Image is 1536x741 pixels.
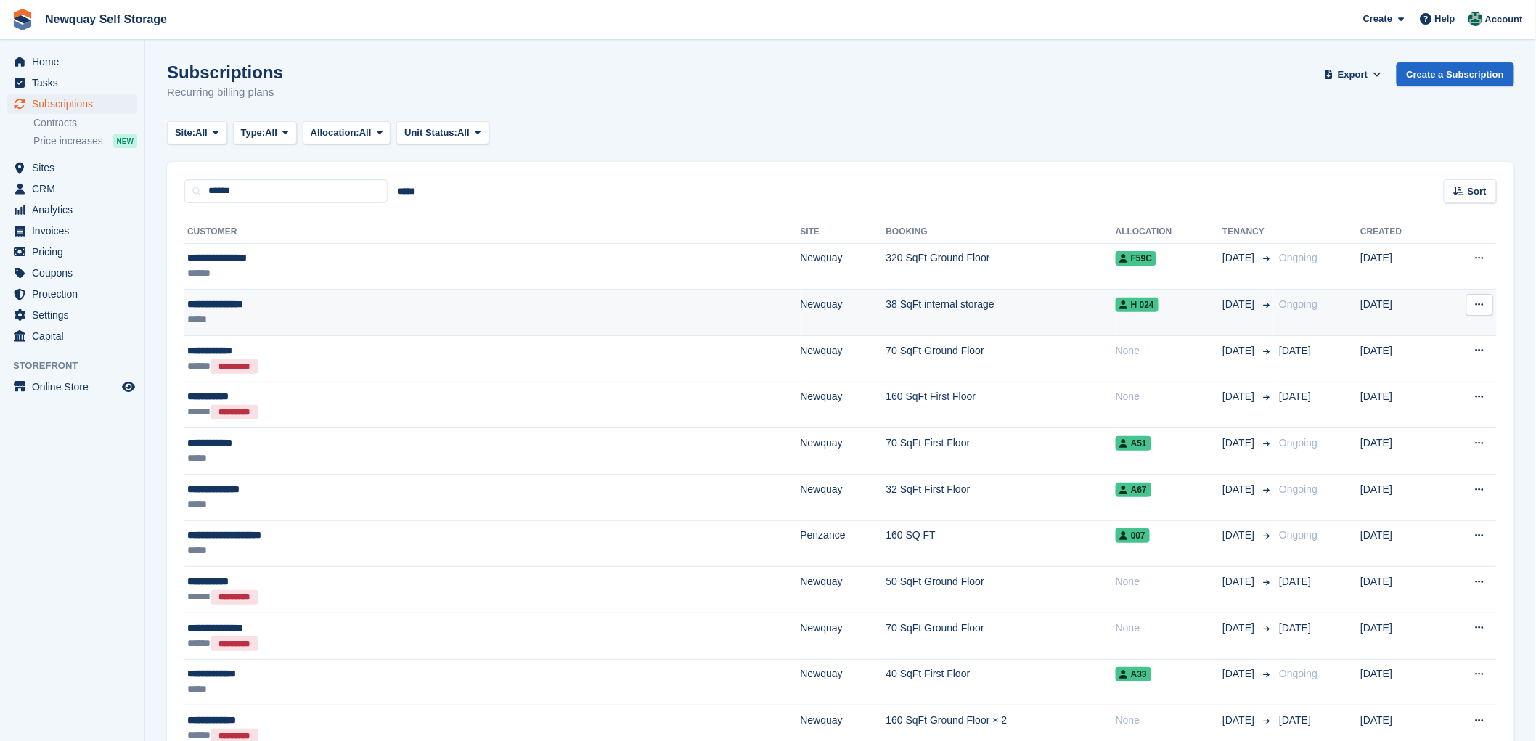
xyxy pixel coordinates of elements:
[7,263,137,283] a: menu
[120,378,137,396] a: Preview store
[7,326,137,346] a: menu
[195,126,208,140] span: All
[1360,243,1439,290] td: [DATE]
[1468,12,1483,26] img: JON
[801,243,886,290] td: Newquay
[32,305,119,325] span: Settings
[359,126,372,140] span: All
[303,121,391,145] button: Allocation: All
[7,200,137,220] a: menu
[1485,12,1523,27] span: Account
[1360,382,1439,428] td: [DATE]
[7,242,137,262] a: menu
[886,290,1116,336] td: 38 SqFt internal storage
[886,335,1116,382] td: 70 SqFt Ground Floor
[1360,520,1439,567] td: [DATE]
[801,428,886,475] td: Newquay
[32,200,119,220] span: Analytics
[1360,613,1439,659] td: [DATE]
[1397,62,1514,86] a: Create a Subscription
[1360,335,1439,382] td: [DATE]
[886,428,1116,475] td: 70 SqFt First Floor
[886,520,1116,567] td: 160 SQ FT
[1222,528,1257,543] span: [DATE]
[801,659,886,705] td: Newquay
[1116,621,1222,636] div: None
[1222,343,1257,359] span: [DATE]
[1279,345,1311,356] span: [DATE]
[1435,12,1455,26] span: Help
[33,134,103,148] span: Price increases
[1222,297,1257,312] span: [DATE]
[1279,298,1318,310] span: Ongoing
[1321,62,1385,86] button: Export
[7,377,137,397] a: menu
[32,157,119,178] span: Sites
[13,359,144,373] span: Storefront
[7,94,137,114] a: menu
[1360,428,1439,475] td: [DATE]
[801,221,886,244] th: Site
[1360,659,1439,705] td: [DATE]
[7,52,137,72] a: menu
[1222,666,1257,681] span: [DATE]
[1360,290,1439,336] td: [DATE]
[32,377,119,397] span: Online Store
[1279,622,1311,634] span: [DATE]
[1279,714,1311,726] span: [DATE]
[32,242,119,262] span: Pricing
[1222,435,1257,451] span: [DATE]
[801,290,886,336] td: Newquay
[7,157,137,178] a: menu
[886,221,1116,244] th: Booking
[1116,251,1156,266] span: F59C
[7,221,137,241] a: menu
[1222,621,1257,636] span: [DATE]
[1116,667,1151,681] span: A33
[1116,343,1222,359] div: None
[1116,574,1222,589] div: None
[1468,184,1487,199] span: Sort
[12,9,33,30] img: stora-icon-8386f47178a22dfd0bd8f6a31ec36ba5ce8667c1dd55bd0f319d3a0aa187defe.svg
[233,121,297,145] button: Type: All
[184,221,801,244] th: Customer
[886,659,1116,705] td: 40 SqFt First Floor
[801,382,886,428] td: Newquay
[1116,528,1150,543] span: 007
[1222,250,1257,266] span: [DATE]
[241,126,266,140] span: Type:
[1116,713,1222,728] div: None
[32,263,119,283] span: Coupons
[7,179,137,199] a: menu
[33,133,137,149] a: Price increases NEW
[1279,437,1318,449] span: Ongoing
[801,520,886,567] td: Penzance
[404,126,457,140] span: Unit Status:
[311,126,359,140] span: Allocation:
[1360,474,1439,520] td: [DATE]
[32,221,119,241] span: Invoices
[1222,221,1273,244] th: Tenancy
[7,305,137,325] a: menu
[1116,221,1222,244] th: Allocation
[1222,389,1257,404] span: [DATE]
[1360,567,1439,613] td: [DATE]
[113,134,137,148] div: NEW
[396,121,489,145] button: Unit Status: All
[1279,252,1318,263] span: Ongoing
[801,567,886,613] td: Newquay
[1363,12,1392,26] span: Create
[886,567,1116,613] td: 50 SqFt Ground Floor
[167,121,227,145] button: Site: All
[167,84,283,101] p: Recurring billing plans
[886,613,1116,659] td: 70 SqFt Ground Floor
[32,94,119,114] span: Subscriptions
[886,243,1116,290] td: 320 SqFt Ground Floor
[7,73,137,93] a: menu
[801,474,886,520] td: Newquay
[32,326,119,346] span: Capital
[32,52,119,72] span: Home
[1116,436,1151,451] span: A51
[1279,529,1318,541] span: Ongoing
[1279,576,1311,587] span: [DATE]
